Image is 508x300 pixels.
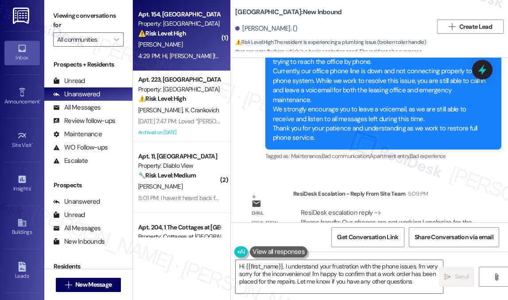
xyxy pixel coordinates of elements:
button: Send [439,267,474,287]
div: Apt. 154, [GEOGRAPHIC_DATA] [138,10,220,19]
button: Create Lead [437,20,504,34]
div: Apt. 11, [GEOGRAPHIC_DATA] [138,152,220,161]
button: New Message [56,278,121,292]
span: Bad communication , [322,152,370,160]
textarea: Hi {{first_name}}, I understand your frustration with the phone issues. I'm very sorry for the in... [236,260,443,293]
span: New Message [75,280,112,289]
div: Property: Cottages at [GEOGRAPHIC_DATA] [138,232,220,241]
a: Insights • [4,172,40,196]
div: Archived on [DATE] [137,127,221,138]
button: Share Conversation via email [409,227,499,247]
span: Apartment entry , [370,152,410,160]
div: All Messages [53,103,101,112]
div: All Messages [53,224,101,233]
div: WO Follow-ups [53,143,108,152]
a: Leads [4,259,40,283]
div: Prospects [44,181,132,190]
strong: ⚠️ Risk Level: High [138,29,186,37]
div: Prospects + Residents [44,60,132,69]
div: Property: [GEOGRAPHIC_DATA] [138,19,220,28]
i:  [493,273,500,280]
span: Share Conversation via email [415,233,493,242]
div: ResiDesk Escalation - Reply From Site Team [293,189,480,201]
span: • [39,97,41,103]
b: [GEOGRAPHIC_DATA]: New Inbound [235,8,341,17]
i:  [449,23,455,30]
div: ResiDesk escalation reply -> Please handle: Our phones are not working I apologize for the delay ... [301,208,472,255]
div: Unanswered [53,90,100,99]
button: Get Conversation Link [331,227,404,247]
span: • [32,141,33,147]
img: ResiDesk Logo [13,8,31,24]
span: Create Lead [459,22,492,32]
div: Maintenance [53,130,102,139]
div: Residents [44,262,132,271]
span: [PERSON_NAME] [138,106,185,114]
div: Escalate [53,156,88,166]
label: Viewing conversations for [53,9,124,32]
a: Inbox [4,41,40,65]
span: : The resident is experiencing a plumbing issue (broken toilet handle) that prevents flushing, wh... [235,38,433,85]
div: New Inbounds [53,237,105,246]
div: Apt. 223, [GEOGRAPHIC_DATA] [138,75,220,84]
div: Email escalation reply [252,209,286,237]
i:  [114,36,119,43]
input: All communities [57,32,109,47]
strong: ⚠️ Risk Level: High [235,39,273,46]
div: Review follow-ups [53,116,115,126]
div: Hi [PERSON_NAME]! We sincerely apologize for any inconvenience you may have experienced trying to... [273,38,487,143]
span: • [31,184,32,190]
div: Apt. 204, 1 The Cottages at [GEOGRAPHIC_DATA] [138,223,220,232]
div: Unread [53,76,85,86]
a: Site Visit • [4,128,40,152]
a: Buildings [4,215,40,239]
span: [PERSON_NAME] [138,182,182,190]
div: 5:09 PM [406,189,428,198]
span: Bad experience [410,152,446,160]
span: Get Conversation Link [337,233,398,242]
span: K. Crankovich [185,106,219,114]
span: [PERSON_NAME] [138,40,182,48]
strong: ⚠️ Risk Level: High [138,95,186,103]
div: Tagged as: [265,150,501,162]
div: Property: [GEOGRAPHIC_DATA] [138,85,220,94]
span: Maintenance , [291,152,321,160]
div: Unanswered [53,197,100,206]
strong: 🔧 Risk Level: Medium [138,171,196,179]
div: Unread [53,210,85,220]
div: Property: Diablo View [138,161,220,170]
i:  [65,281,72,288]
div: [PERSON_NAME]. () [235,24,298,33]
span: Send [455,272,469,281]
i:  [444,273,451,280]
